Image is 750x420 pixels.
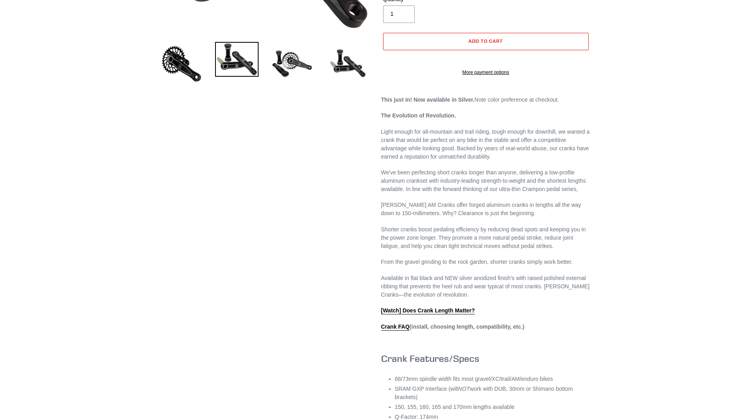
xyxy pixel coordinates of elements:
[381,274,591,299] p: Available in flat black and NEW silver anodized finish's with raised polished external ribbing th...
[383,69,589,76] a: More payment options
[381,307,475,314] a: [Watch] Does Crank Length Matter?
[381,96,475,103] strong: This just in! Now available in Silver.
[381,128,591,161] p: Light enough for all-mountain and trail riding, tough enough for downhill, we wanted a crank that...
[381,112,456,119] strong: The Evolution of Revolution.
[326,42,369,85] img: Load image into Gallery viewer, CANFIELD-AM_DH-CRANKS
[381,324,410,331] a: Crank FAQ
[395,375,591,383] li: 68/73mm spindle width fits most gravel/XC/trail/AM/enduro bikes
[381,258,591,266] p: From the gravel grinding to the rock garden, shorter cranks simply work better.
[381,96,591,104] p: Note color preference at checkout.
[469,38,503,44] span: Add to cart
[381,168,591,193] p: We've been perfecting short cranks longer than anyone, delivering a low-profile aluminum crankset...
[270,42,314,85] img: Load image into Gallery viewer, Canfield Bikes AM Cranks
[395,385,591,401] li: SRAM GXP Interface (will work with DUB, 30mm or Shimano bottom brackets)
[160,42,203,85] img: Load image into Gallery viewer, Canfield Bikes AM Cranks
[215,42,259,77] img: Load image into Gallery viewer, Canfield Cranks
[381,353,591,364] h3: Crank Features/Specs
[381,225,591,250] p: Shorter cranks boost pedaling efficiency by reducing dead spots and keeping you in the power zone...
[383,33,589,50] button: Add to cart
[458,386,470,392] em: NOT
[381,201,591,218] p: [PERSON_NAME] AM Cranks offer forged aluminum cranks in lengths all the way down to 150-millimete...
[381,324,525,331] strong: (install, choosing length, compatibility, etc.)
[395,403,591,411] li: 150, 155, 160, 165 and 170mm lengths available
